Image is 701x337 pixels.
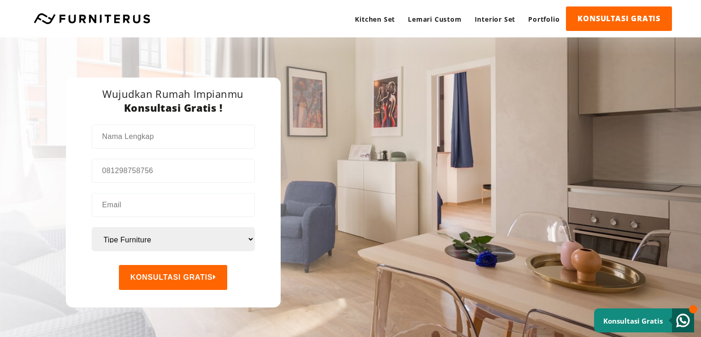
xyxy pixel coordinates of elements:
[566,6,672,31] a: KONSULTASI GRATIS
[522,6,566,32] a: Portfolio
[93,159,254,182] input: 081298758756
[603,316,663,325] small: Konsultasi Gratis
[93,125,254,148] input: Nama Lengkap
[468,6,522,32] a: Interior Set
[92,101,255,114] h3: Konsultasi Gratis !
[594,308,694,332] a: Konsultasi Gratis
[92,87,255,101] h3: Wujudkan Rumah Impianmu
[401,6,468,32] a: Lemari Custom
[119,265,228,290] button: KONSULTASI GRATIS
[93,193,254,217] input: Email
[348,6,401,32] a: Kitchen Set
